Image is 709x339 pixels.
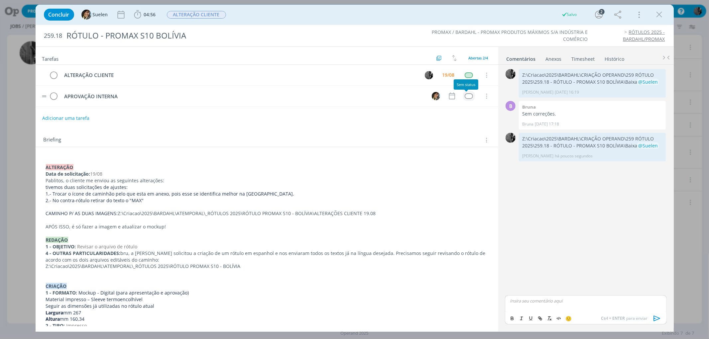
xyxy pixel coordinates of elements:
[90,171,103,177] span: 19/08
[599,9,605,15] div: 2
[81,10,91,20] img: S
[44,9,74,21] button: Concluir
[623,29,665,42] a: RÓTULOS 2025 - BARDAHL/PROMAX
[46,237,68,243] strong: REDAÇÃO
[601,315,648,321] span: para enviar
[424,70,434,80] button: P
[46,303,155,309] span: Seguir as dimensões já utilizadas no rótulo atual
[46,250,488,263] p: bru, a [PERSON_NAME] solicitou a criação de um rótulo em espanhol e nos enviaram todos os textos ...
[46,164,73,170] strong: ALTERAÇÃO
[46,316,60,322] strong: Altura
[93,12,108,17] span: Suelen
[601,315,627,321] span: Ctrl + ENTER
[44,136,61,144] span: Briefing
[77,243,138,250] span: Revisar o arquivo de rótulo
[61,71,419,79] div: ALTERAÇÃO CLIENTE
[46,210,118,216] span: CAMINHO P/ AS DUAS IMAGENS:
[44,32,62,40] span: 259.18
[546,56,562,62] div: Anexos
[42,54,59,62] span: Tarefas
[42,112,90,124] button: Adicionar uma tarefa
[638,142,658,149] span: @Suelen
[522,89,553,95] p: [PERSON_NAME]
[561,12,577,18] div: Salvo
[506,53,536,62] a: Comentários
[506,101,516,111] div: B
[64,28,404,44] div: RÓTULO - PROMAX S10 BOLÍVIA
[46,296,143,302] span: Material impresso – Sleeve termoencolhível
[522,72,662,85] p: Z:\Criacao\2025\BARDAHL\CRIAÇÃO OPERAND\259 RÓTULO 2025\259.18 - RÓTULO - PROMAX S10 BOLÍVIA\Baixa
[506,69,516,79] img: P
[432,29,588,42] a: PROMAX / BARDAHL - PROMAX PRODUTOS MÁXIMOS S/A INDÚSTRIA E COMÉRCIO
[46,210,488,217] p: Z:\Criacao\2025\BARDAHL\ATEMPORAL\_RÓTULOS 2025\RÓTULO PROMAX S10 - BOLÍVIA\ALTERAÇÕES CLIENTE 19.08
[79,290,189,296] span: Mockup - Digital (para apresentação e aprovação)
[432,92,440,100] img: S
[167,11,226,19] span: ALTERAÇÃO CLIENTE
[442,73,455,77] div: 19/08
[81,10,108,20] button: SSuelen
[132,9,158,20] button: 04:56
[571,53,595,62] a: Timesheet
[431,91,441,101] button: S
[46,197,144,204] span: 2.- No contra-rótulo retirar do texto o "MAX"
[425,71,433,79] img: P
[60,316,85,322] span: mm 160,34
[594,9,604,20] button: 2
[506,133,516,143] img: P
[46,263,488,270] p: Z:\Criacao\2025\BARDAHL\ATEMPORAL\_RÓTULOS 2025\RÓTULO PROMAX S10 - BOLÍVIA
[564,314,573,322] button: 🙂
[36,5,674,332] div: dialog
[454,79,478,90] div: Sem status
[61,92,426,101] div: APROVAÇÃO INTERNA
[46,322,65,329] strong: 2 - TIPO:
[46,171,90,177] strong: Data de solicitação:
[565,315,572,322] span: 🙂
[469,55,488,60] span: Abertas 2/4
[46,290,77,296] strong: 1 - FORMATO:
[42,95,47,97] img: drag-icon.svg
[46,223,488,230] p: APÓS ISSO, é só fazer a imagem e atualizar o mockup!
[46,243,76,250] strong: 1 - OBJETIVO:
[522,121,533,127] p: Bruna
[638,79,658,85] span: @Suelen
[46,283,67,289] strong: CRIAÇÃO
[46,250,121,256] strong: 4 - OUTRAS PARTICULARIDADES:
[144,11,156,18] span: 04:56
[66,322,87,329] span: Impresso
[522,135,662,149] p: Z:\Criacao\2025\BARDAHL\CRIAÇÃO OPERAND\259 RÓTULO 2025\259.18 - RÓTULO - PROMAX S10 BOLÍVIA\Baixa
[555,89,579,95] span: [DATE] 16:19
[555,153,593,159] span: há poucos segundos
[46,191,295,197] span: 1.- Trocar o ícone de caminhão pelo que esta em anexo, pois esse se identifica melhor na [GEOGRAP...
[49,12,69,17] span: Concluir
[167,11,226,19] button: ALTERAÇÃO CLIENTE
[63,309,81,316] span: mm 267
[605,53,625,62] a: Histórico
[46,309,63,316] strong: Largura
[46,177,488,184] p: Pablitos, o cliente me enviou as seguintes alterações:
[522,111,662,117] p: Sem correções.
[46,184,128,190] span: tivemos duas solicitações de ajustes:
[522,153,553,159] p: [PERSON_NAME]
[452,55,457,61] img: arrow-down-up.svg
[522,104,536,110] b: Bruna
[535,121,559,127] span: [DATE] 17:18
